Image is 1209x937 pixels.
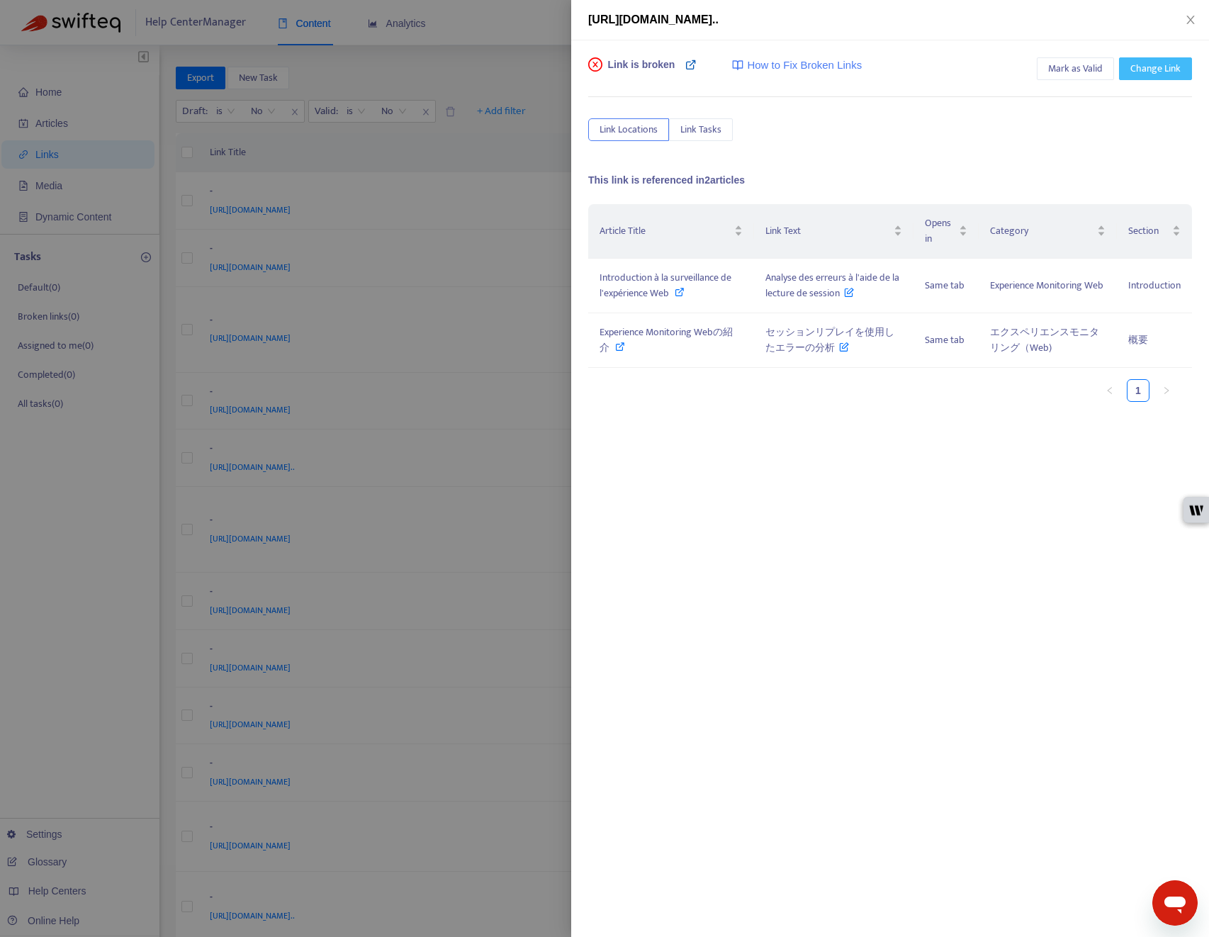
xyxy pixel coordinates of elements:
[990,277,1103,293] span: Experience Monitoring Web
[1098,379,1121,402] li: Previous Page
[1162,386,1171,395] span: right
[669,118,733,141] button: Link Tasks
[588,13,719,26] span: [URL][DOMAIN_NAME]..
[680,122,721,138] span: Link Tasks
[765,223,891,239] span: Link Text
[1037,57,1114,80] button: Mark as Valid
[588,174,745,186] span: This link is referenced in 2 articles
[990,324,1099,356] span: エクスペリエンスモニタリング（Web)
[588,57,602,72] span: close-circle
[754,204,913,259] th: Link Text
[1098,379,1121,402] button: left
[765,269,899,301] span: Analyse des erreurs à l'aide de la lecture de session
[1119,57,1192,80] button: Change Link
[765,324,894,356] span: セッションリプレイを使用したエラーの分析
[1128,223,1169,239] span: Section
[732,60,743,71] img: image-link
[925,215,956,247] span: Opens in
[1106,386,1114,395] span: left
[1117,204,1192,259] th: Section
[1128,332,1148,348] span: 概要
[1128,277,1181,293] span: Introduction
[1127,379,1149,402] li: 1
[1152,880,1198,926] iframe: Button to launch messaging window
[1185,14,1196,26] span: close
[600,324,733,356] span: Experience Monitoring Webの紹介
[1128,380,1149,401] a: 1
[1155,379,1178,402] li: Next Page
[600,122,658,138] span: Link Locations
[925,277,965,293] span: Same tab
[913,204,979,259] th: Opens in
[608,57,675,86] span: Link is broken
[588,204,754,259] th: Article Title
[979,204,1117,259] th: Category
[1181,13,1200,27] button: Close
[1048,61,1103,77] span: Mark as Valid
[1130,61,1181,77] span: Change Link
[747,57,862,74] span: How to Fix Broken Links
[600,269,731,301] span: Introduction à la surveillance de l'expérience Web
[925,332,965,348] span: Same tab
[990,223,1094,239] span: Category
[1155,379,1178,402] button: right
[588,118,669,141] button: Link Locations
[732,57,862,74] a: How to Fix Broken Links
[600,223,731,239] span: Article Title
